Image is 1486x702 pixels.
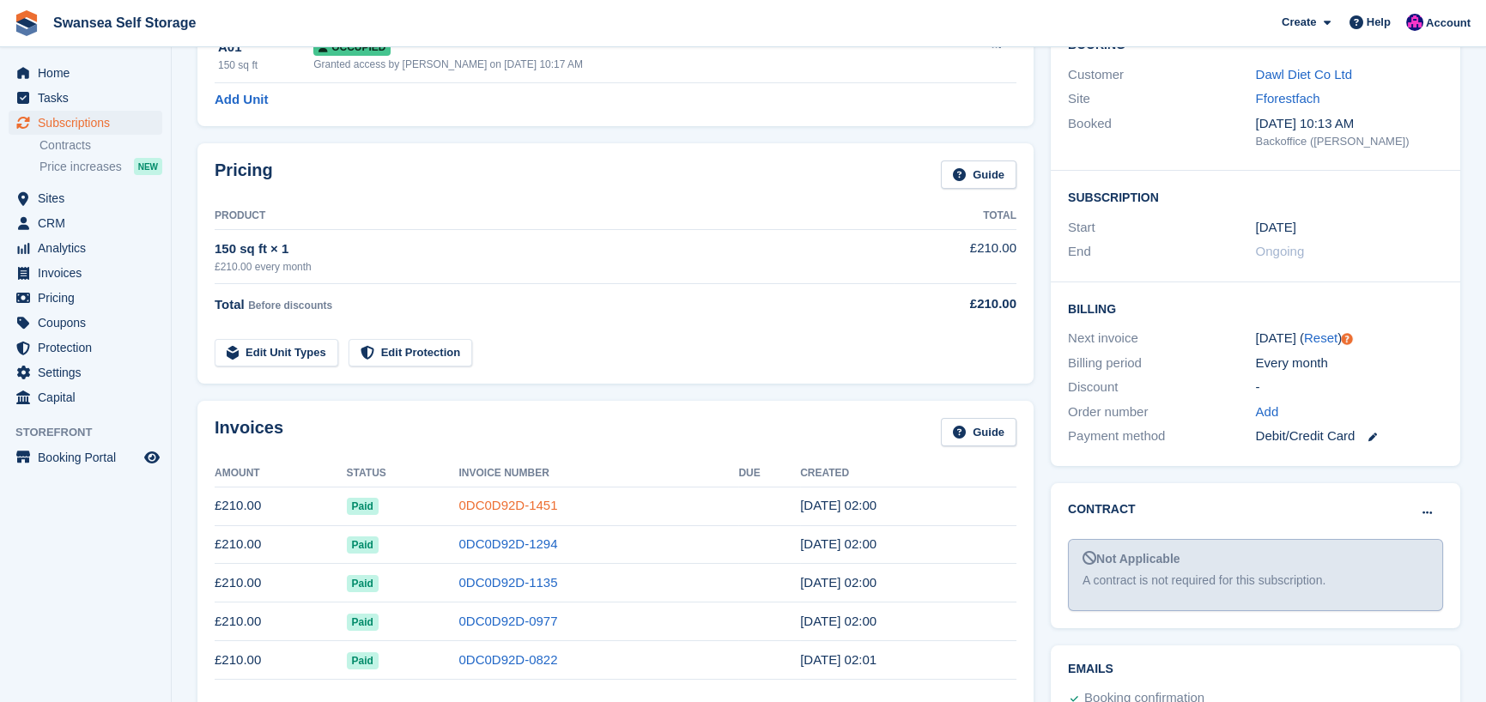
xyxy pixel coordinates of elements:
[347,575,379,592] span: Paid
[800,498,876,512] time: 2025-08-31 01:00:26 UTC
[1068,89,1256,109] div: Site
[1256,114,1444,134] div: [DATE] 10:13 AM
[349,339,472,367] a: Edit Protection
[1256,378,1444,397] div: -
[1068,188,1443,205] h2: Subscription
[347,614,379,631] span: Paid
[941,418,1016,446] a: Guide
[38,311,141,335] span: Coupons
[313,57,933,72] div: Granted access by [PERSON_NAME] on [DATE] 10:17 AM
[215,418,283,446] h2: Invoices
[1068,114,1256,150] div: Booked
[1068,218,1256,238] div: Start
[738,460,800,487] th: Due
[458,652,557,667] a: 0DC0D92D-0822
[38,445,141,469] span: Booking Portal
[9,360,162,384] a: menu
[38,211,141,235] span: CRM
[1256,402,1279,422] a: Add
[1068,354,1256,373] div: Billing period
[9,236,162,260] a: menu
[38,360,141,384] span: Settings
[941,160,1016,189] a: Guide
[347,652,379,669] span: Paid
[9,86,162,110] a: menu
[1406,14,1423,31] img: Donna Davies
[458,460,738,487] th: Invoice Number
[9,211,162,235] a: menu
[1426,15,1471,32] span: Account
[39,159,122,175] span: Price increases
[9,111,162,135] a: menu
[1068,242,1256,262] div: End
[1256,244,1305,258] span: Ongoing
[215,160,273,189] h2: Pricing
[1068,500,1136,518] h2: Contract
[9,261,162,285] a: menu
[215,239,894,259] div: 150 sq ft × 1
[218,38,313,57] div: A01
[1367,14,1391,31] span: Help
[1068,663,1443,676] h2: Emails
[134,158,162,175] div: NEW
[39,157,162,176] a: Price increases NEW
[9,311,162,335] a: menu
[1256,354,1444,373] div: Every month
[1256,427,1444,446] div: Debit/Credit Card
[215,460,347,487] th: Amount
[1068,378,1256,397] div: Discount
[1256,329,1444,348] div: [DATE] ( )
[39,137,162,154] a: Contracts
[347,498,379,515] span: Paid
[38,286,141,310] span: Pricing
[38,261,141,285] span: Invoices
[458,536,557,551] a: 0DC0D92D-1294
[894,294,1016,314] div: £210.00
[800,614,876,628] time: 2025-05-31 01:00:27 UTC
[1256,91,1320,106] a: Fforestfach
[1256,218,1296,238] time: 2024-12-31 01:00:00 UTC
[800,575,876,590] time: 2025-06-30 01:00:44 UTC
[1068,329,1256,348] div: Next invoice
[215,602,347,641] td: £210.00
[248,300,332,312] span: Before discounts
[800,536,876,551] time: 2025-07-31 01:00:05 UTC
[14,10,39,36] img: stora-icon-8386f47178a22dfd0bd8f6a31ec36ba5ce8667c1dd55bd0f319d3a0aa187defe.svg
[894,229,1016,283] td: £210.00
[458,614,557,628] a: 0DC0D92D-0977
[38,86,141,110] span: Tasks
[38,385,141,409] span: Capital
[38,186,141,210] span: Sites
[142,447,162,468] a: Preview store
[38,236,141,260] span: Analytics
[1256,133,1444,150] div: Backoffice ([PERSON_NAME])
[215,564,347,602] td: £210.00
[38,336,141,360] span: Protection
[9,336,162,360] a: menu
[215,90,268,110] a: Add Unit
[38,111,141,135] span: Subscriptions
[347,536,379,554] span: Paid
[1068,402,1256,422] div: Order number
[458,575,557,590] a: 0DC0D92D-1135
[800,460,1016,487] th: Created
[9,186,162,210] a: menu
[215,297,245,312] span: Total
[15,424,171,441] span: Storefront
[1282,14,1316,31] span: Create
[313,39,391,56] span: Occupied
[215,525,347,564] td: £210.00
[38,61,141,85] span: Home
[1068,300,1443,317] h2: Billing
[46,9,203,37] a: Swansea Self Storage
[1304,330,1337,345] a: Reset
[1068,65,1256,85] div: Customer
[215,259,894,275] div: £210.00 every month
[1256,67,1353,82] a: Dawl Diet Co Ltd
[9,286,162,310] a: menu
[458,498,557,512] a: 0DC0D92D-1451
[215,487,347,525] td: £210.00
[215,203,894,230] th: Product
[9,61,162,85] a: menu
[1339,331,1355,347] div: Tooltip anchor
